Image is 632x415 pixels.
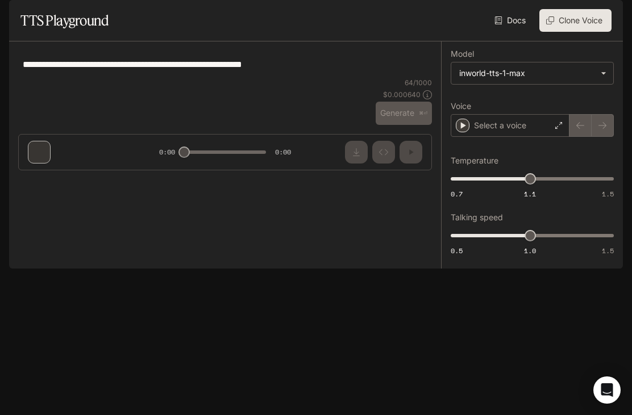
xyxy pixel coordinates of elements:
p: Talking speed [451,213,503,221]
p: 64 / 1000 [405,78,432,87]
h1: TTS Playground [20,9,109,32]
span: 0.5 [451,246,463,255]
span: 1.1 [524,189,536,199]
button: Clone Voice [539,9,612,32]
p: Select a voice [474,120,526,131]
div: Open Intercom Messenger [593,376,621,404]
div: inworld-tts-1-max [451,62,613,84]
span: 0.7 [451,189,463,199]
a: Docs [492,9,530,32]
span: 1.5 [602,246,614,255]
p: Temperature [451,157,498,165]
span: 1.5 [602,189,614,199]
p: Voice [451,102,471,110]
div: inworld-tts-1-max [459,68,595,79]
p: Model [451,50,474,58]
button: open drawer [9,6,29,26]
p: $ 0.000640 [383,90,421,99]
span: 1.0 [524,246,536,255]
